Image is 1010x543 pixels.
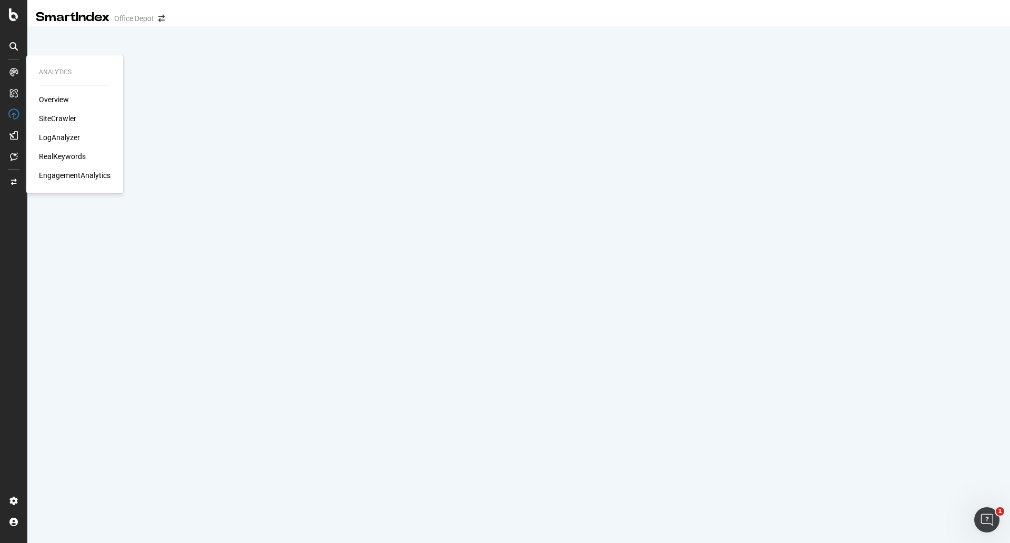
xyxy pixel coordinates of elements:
a: LogAnalyzer [39,132,80,143]
div: arrow-right-arrow-left [158,15,165,22]
a: Overview [39,94,69,105]
a: EngagementAnalytics [39,170,110,181]
a: RealKeywords [39,151,86,162]
a: SiteCrawler [39,113,76,124]
div: SmartIndex [36,8,110,26]
iframe: Intercom live chat [974,507,999,532]
div: Office Depot [114,13,154,24]
span: 1 [996,507,1004,516]
div: Analytics [39,68,110,77]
